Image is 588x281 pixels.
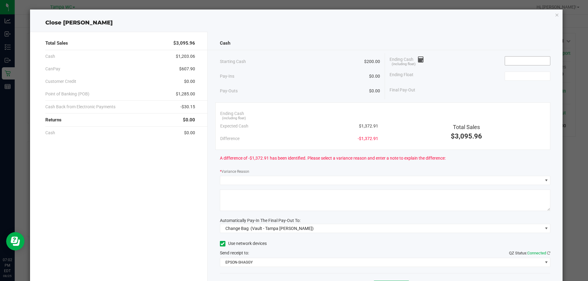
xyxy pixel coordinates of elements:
span: Expected Cash [220,123,248,129]
span: (Vault - Tampa [PERSON_NAME]) [251,226,314,231]
label: Use network devices [220,240,267,247]
span: Send receipt to: [220,250,249,255]
span: $0.00 [369,73,380,79]
span: Point of Banking (POB) [45,91,89,97]
iframe: Resource center [6,232,24,250]
span: $3,095.96 [173,40,195,47]
span: $1,285.00 [176,91,195,97]
span: QZ Status: [509,251,550,255]
span: $3,095.96 [451,132,482,140]
span: Total Sales [453,124,480,130]
span: $0.00 [184,78,195,85]
span: Difference [220,135,239,142]
span: $1,372.91 [359,123,378,129]
span: $0.00 [369,88,380,94]
span: $0.00 [183,116,195,124]
span: -$30.15 [180,104,195,110]
span: $200.00 [364,58,380,65]
span: CanPay [45,66,60,72]
span: Ending Float [390,72,413,81]
div: Close [PERSON_NAME] [30,19,563,27]
span: Cash [45,53,55,60]
span: Ending Cash [220,110,244,117]
span: $1,203.06 [176,53,195,60]
div: Returns [45,113,195,127]
span: (including float) [222,116,246,121]
span: Total Sales [45,40,68,47]
span: Pay-Ins [220,73,234,79]
span: Cash [45,130,55,136]
span: Ending Cash [390,56,424,65]
span: -$1,372.91 [358,135,378,142]
span: Connected [527,251,546,255]
span: Change Bag [225,226,249,231]
span: Starting Cash [220,58,246,65]
span: Cash [220,40,230,47]
span: Final Pay-Out [390,87,415,93]
span: Pay-Outs [220,88,238,94]
span: Cash Back from Electronic Payments [45,104,115,110]
span: EPSON-SHAGGY [220,258,543,267]
span: (including float) [392,62,416,67]
label: Variance Reason [220,169,249,174]
span: A difference of -$1,372.91 has been identified. Please select a variance reason and enter a note ... [220,155,446,161]
span: Customer Credit [45,78,76,85]
span: $0.00 [184,130,195,136]
span: Automatically Pay-In The Final Pay-Out To: [220,218,300,223]
span: $607.90 [179,66,195,72]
